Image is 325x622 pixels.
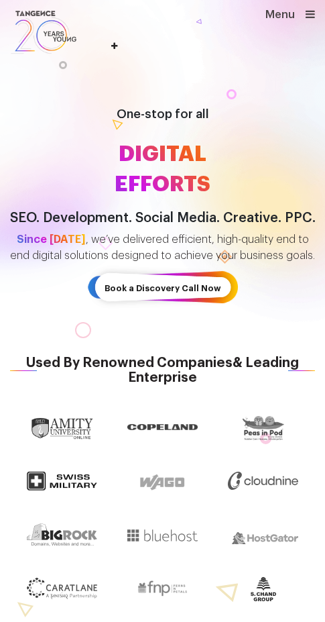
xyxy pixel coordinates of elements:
[10,356,315,385] span: Used By Renowned Companies & Leading Enterprise
[127,424,198,430] img: Copeland_Standard_Logo_RGB_Blue.jpg
[8,210,317,226] h2: SEO. Development. Social Media. Creative. PPC.
[133,470,193,494] img: wago.png
[243,416,284,440] img: pip.png
[27,471,97,491] img: logo-for-website.png
[30,416,93,440] img: amitylogo.png
[8,140,317,200] span: DIGITAL EFFORTS
[117,108,209,120] span: One-stop for all
[228,472,298,490] img: Cloudnine.svg
[88,264,238,313] a: Book a Discovery Call Now
[17,234,86,245] span: Since [DATE]
[8,231,317,264] p: , we’ve delivered efficient, high-quality end to end digital solutions designed to achieve your b...
[10,9,77,56] img: logo SVG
